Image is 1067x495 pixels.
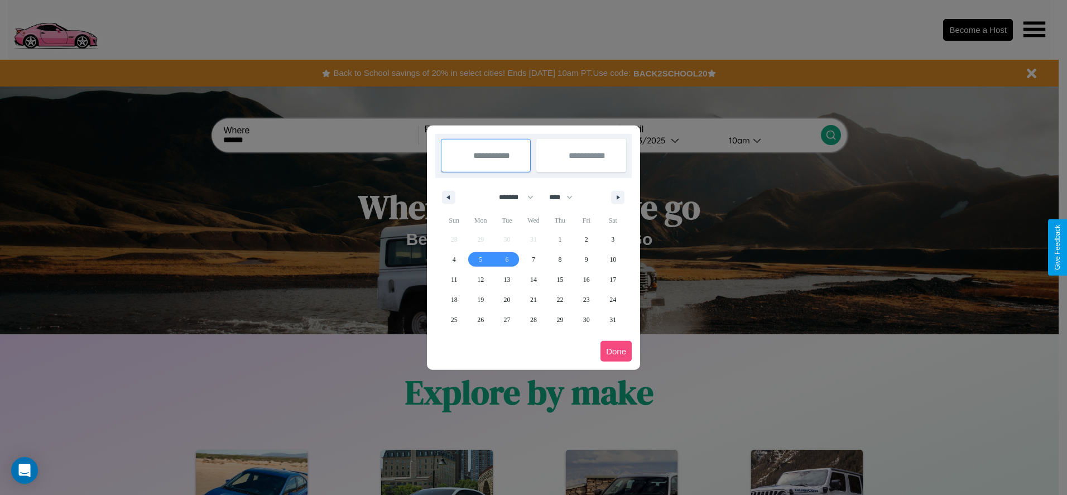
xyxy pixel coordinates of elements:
[547,229,573,249] button: 1
[530,270,537,290] span: 14
[547,212,573,229] span: Thu
[441,249,467,270] button: 4
[583,310,590,330] span: 30
[520,310,546,330] button: 28
[547,270,573,290] button: 15
[441,290,467,310] button: 18
[609,290,616,310] span: 24
[451,290,458,310] span: 18
[585,229,588,249] span: 2
[520,249,546,270] button: 7
[600,290,626,310] button: 24
[573,310,599,330] button: 30
[583,270,590,290] span: 16
[600,310,626,330] button: 31
[547,290,573,310] button: 22
[441,310,467,330] button: 25
[506,249,509,270] span: 6
[558,229,561,249] span: 1
[600,212,626,229] span: Sat
[494,290,520,310] button: 20
[573,290,599,310] button: 23
[609,270,616,290] span: 17
[520,270,546,290] button: 14
[453,249,456,270] span: 4
[467,270,493,290] button: 12
[600,341,632,362] button: Done
[573,229,599,249] button: 2
[573,270,599,290] button: 16
[556,270,563,290] span: 15
[609,310,616,330] span: 31
[547,310,573,330] button: 29
[583,290,590,310] span: 23
[494,270,520,290] button: 13
[504,270,511,290] span: 13
[530,310,537,330] span: 28
[479,249,482,270] span: 5
[494,212,520,229] span: Tue
[467,290,493,310] button: 19
[611,229,614,249] span: 3
[520,212,546,229] span: Wed
[600,270,626,290] button: 17
[11,457,38,484] div: Open Intercom Messenger
[504,290,511,310] span: 20
[600,229,626,249] button: 3
[585,249,588,270] span: 9
[1054,225,1061,270] div: Give Feedback
[600,249,626,270] button: 10
[467,249,493,270] button: 5
[547,249,573,270] button: 8
[504,310,511,330] span: 27
[520,290,546,310] button: 21
[467,212,493,229] span: Mon
[558,249,561,270] span: 8
[494,310,520,330] button: 27
[609,249,616,270] span: 10
[477,290,484,310] span: 19
[441,212,467,229] span: Sun
[451,310,458,330] span: 25
[477,310,484,330] span: 26
[441,270,467,290] button: 11
[530,290,537,310] span: 21
[494,249,520,270] button: 6
[556,310,563,330] span: 29
[477,270,484,290] span: 12
[467,310,493,330] button: 26
[573,212,599,229] span: Fri
[573,249,599,270] button: 9
[556,290,563,310] span: 22
[532,249,535,270] span: 7
[451,270,458,290] span: 11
